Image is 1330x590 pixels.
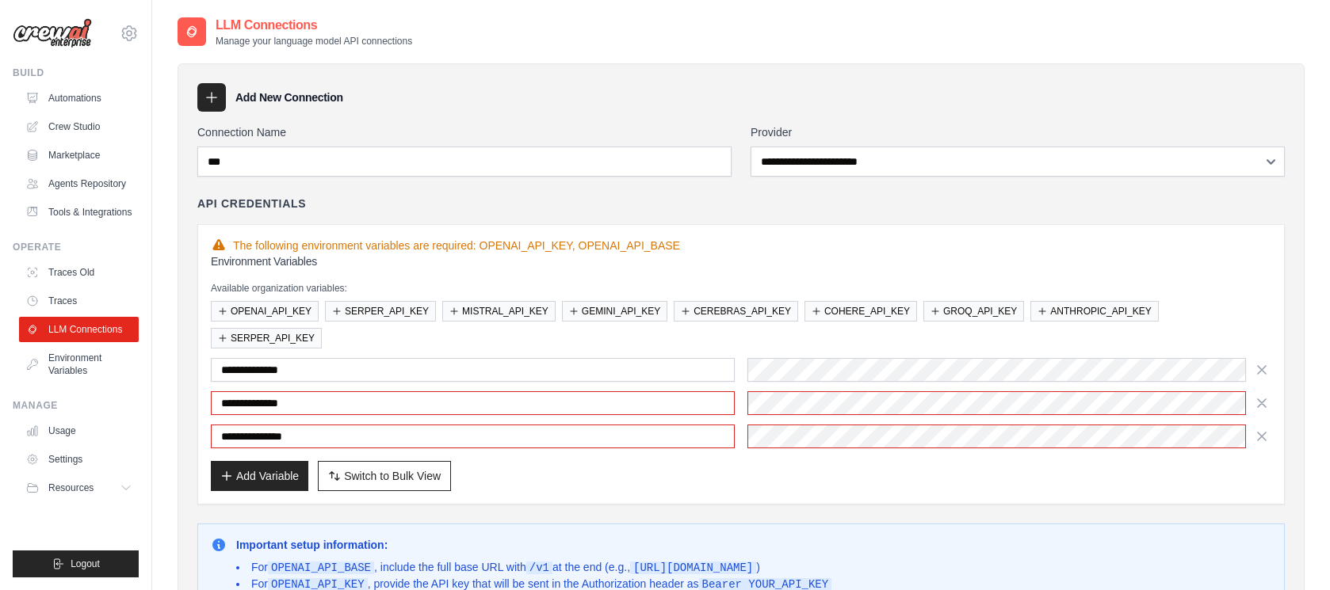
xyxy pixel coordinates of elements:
[1030,301,1158,322] button: ANTHROPIC_API_KEY
[13,550,139,577] button: Logout
[48,482,94,494] span: Resources
[318,461,451,491] button: Switch to Bulk View
[216,16,412,35] h2: LLM Connections
[13,241,139,253] div: Operate
[197,196,306,211] h4: API Credentials
[923,301,1024,322] button: GROQ_API_KEY
[236,539,388,551] strong: Important setup information:
[19,475,139,501] button: Resources
[19,114,139,139] a: Crew Studio
[19,200,139,225] a: Tools & Integrations
[236,559,831,576] li: For , include the full base URL with at the end (e.g., )
[211,328,322,348] button: SERPER_API_KEY
[562,301,667,322] button: GEMINI_API_KEY
[211,461,308,491] button: Add Variable
[19,171,139,196] a: Agents Repository
[19,86,139,111] a: Automations
[751,124,1285,140] label: Provider
[235,89,343,105] h3: Add New Connection
[674,301,798,322] button: CEREBRAS_API_KEY
[19,143,139,168] a: Marketplace
[13,18,92,48] img: Logo
[344,468,441,484] span: Switch to Bulk View
[19,317,139,342] a: LLM Connections
[197,124,732,140] label: Connection Name
[268,561,374,574] code: OPENAI_API_BASE
[13,399,139,412] div: Manage
[526,561,552,574] code: /v1
[19,288,139,314] a: Traces
[19,345,139,383] a: Environment Variables
[804,301,917,322] button: COHERE_API_KEY
[211,253,1271,269] h3: Environment Variables
[211,238,1271,253] div: The following environment variables are required: OPENAI_API_KEY, OPENAI_API_BASE
[325,301,436,322] button: SERPER_API_KEY
[71,558,100,570] span: Logout
[211,282,1271,295] p: Available organization variables:
[216,35,412,48] p: Manage your language model API connections
[19,418,139,443] a: Usage
[13,67,139,79] div: Build
[19,260,139,285] a: Traces Old
[442,301,556,322] button: MISTRAL_API_KEY
[19,447,139,472] a: Settings
[630,561,756,574] code: [URL][DOMAIN_NAME]
[211,301,319,322] button: OPENAI_API_KEY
